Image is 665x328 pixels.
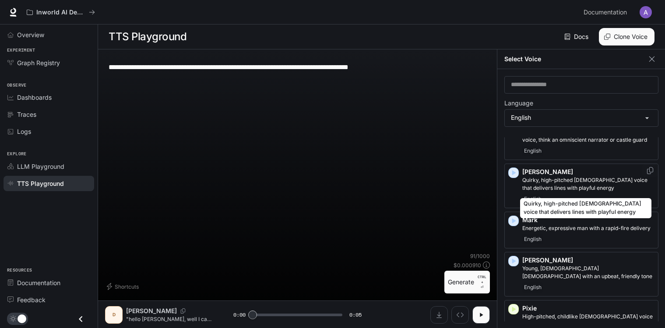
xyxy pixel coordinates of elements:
button: Clone Voice [599,28,654,45]
a: TTS Playground [4,176,94,191]
span: Feedback [17,295,46,304]
button: Inspect [451,306,469,324]
p: Pixie [522,304,654,313]
span: LLM Playground [17,162,64,171]
p: Inworld AI Demos [36,9,85,16]
p: 91 / 1000 [470,252,490,260]
span: English [522,234,543,244]
span: 0:05 [349,311,362,319]
span: Documentation [584,7,627,18]
button: Copy Voice ID [177,308,189,314]
a: Overview [4,27,94,42]
a: Traces [4,107,94,122]
button: Shortcuts [105,279,142,293]
div: D [107,308,121,322]
span: Graph Registry [17,58,60,67]
p: ⏎ [478,274,486,290]
button: Close drawer [71,310,91,328]
span: Dashboards [17,93,52,102]
div: English [505,110,658,126]
span: Documentation [17,278,60,287]
button: All workspaces [23,3,99,21]
p: [PERSON_NAME] [522,256,654,265]
a: Dashboards [4,90,94,105]
a: Feedback [4,292,94,307]
a: LLM Playground [4,159,94,174]
span: 0:00 [233,311,246,319]
img: User avatar [640,6,652,18]
span: Logs [17,127,31,136]
span: English [522,146,543,156]
a: Docs [563,28,592,45]
span: Dark mode toggle [18,314,26,323]
p: [PERSON_NAME] [522,167,654,176]
span: TTS Playground [17,179,64,188]
span: Overview [17,30,44,39]
a: Graph Registry [4,55,94,70]
p: CTRL + [478,274,486,285]
button: GenerateCTRL +⏎ [444,271,490,293]
a: Logs [4,124,94,139]
span: English [522,282,543,293]
p: Energetic, expressive man with a rapid-fire delivery [522,224,654,232]
a: Documentation [4,275,94,290]
button: Copy Voice ID [646,167,654,174]
p: [PERSON_NAME] [126,307,177,315]
button: Download audio [430,306,448,324]
p: Quirky, high-pitched female voice that delivers lines with playful energy [522,176,654,192]
div: Quirky, high-pitched [DEMOGRAPHIC_DATA] voice that delivers lines with playful energy [520,198,651,218]
a: Documentation [580,3,633,21]
h1: TTS Playground [109,28,186,45]
span: Traces [17,110,36,119]
p: Mark [522,216,654,224]
p: "hello [PERSON_NAME], well I can call you Gem, trust you're good now, you made me do this though" [126,315,212,323]
p: Young, British female with an upbeat, friendly tone [522,265,654,280]
p: Language [504,100,533,106]
button: User avatar [637,3,654,21]
p: $ 0.000910 [454,262,481,269]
